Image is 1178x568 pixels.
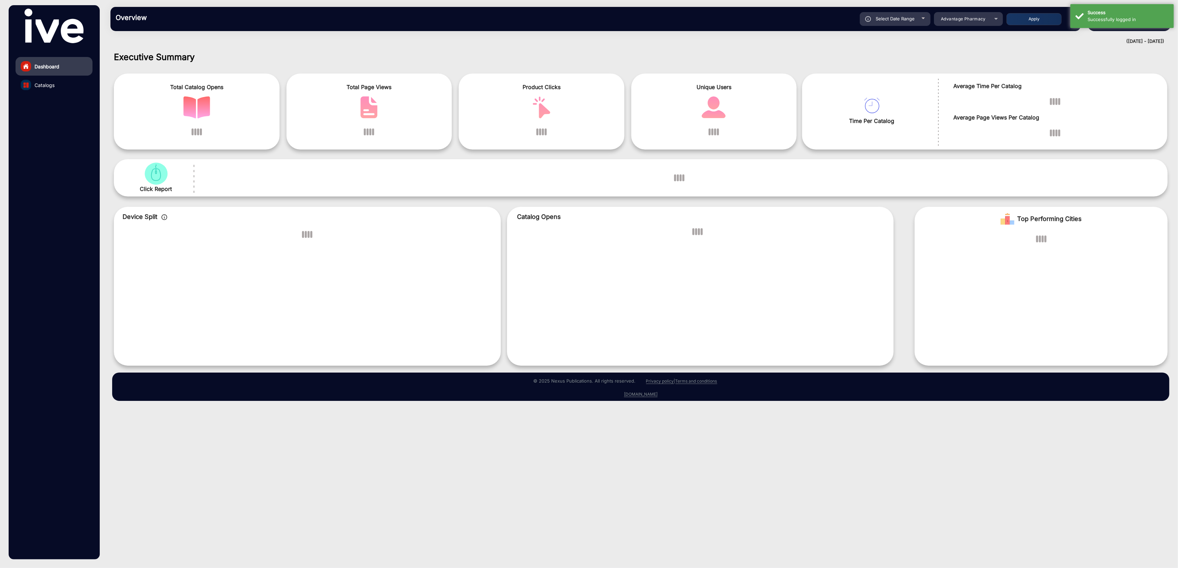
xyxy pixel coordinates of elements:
[140,185,172,193] span: Click Report
[675,378,717,384] a: Terms and conditions
[16,57,93,76] a: Dashboard
[865,16,871,22] img: icon
[114,52,1168,62] h1: Executive Summary
[35,81,55,89] span: Catalogs
[1006,13,1062,25] button: Apply
[464,83,619,91] span: Product Clicks
[119,83,274,91] span: Total Catalog Opens
[23,83,29,88] img: catalog
[25,9,83,43] img: vmg-logo
[534,378,636,384] small: © 2025 Nexus Publications. All rights reserved.
[35,63,59,70] span: Dashboard
[356,96,382,118] img: catalog
[674,378,675,384] a: |
[23,63,29,69] img: home
[954,113,1157,122] span: Average Page Views Per Catalog
[646,378,674,384] a: Privacy policy
[636,83,792,91] span: Unique Users
[162,214,167,220] img: icon
[624,392,658,397] a: [DOMAIN_NAME]
[1017,212,1082,226] span: Top Performing Cities
[941,16,986,21] span: Advantage Pharmacy
[1088,16,1169,23] div: Successfully logged in
[143,163,169,185] img: catalog
[116,13,212,22] h3: Overview
[1088,9,1169,16] div: Success
[104,38,1164,45] div: ([DATE] - [DATE])
[183,96,210,118] img: catalog
[954,82,1157,90] span: Average Time Per Catalog
[864,98,880,113] img: catalog
[292,83,447,91] span: Total Page Views
[876,16,915,21] span: Select Date Range
[517,212,884,221] p: Catalog Opens
[700,96,727,118] img: catalog
[528,96,555,118] img: catalog
[1001,212,1014,226] img: Rank image
[123,213,157,220] span: Device Split
[16,76,93,94] a: Catalogs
